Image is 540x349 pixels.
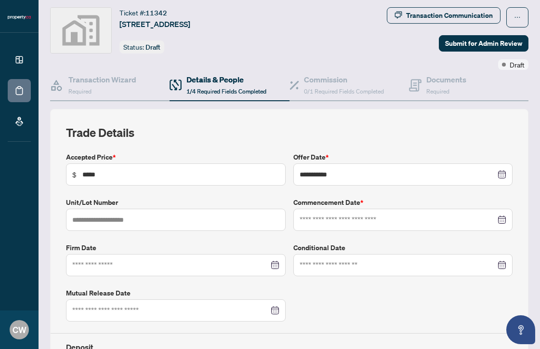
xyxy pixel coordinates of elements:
[66,288,286,298] label: Mutual Release Date
[68,88,92,95] span: Required
[66,197,286,208] label: Unit/Lot Number
[186,74,266,85] h4: Details & People
[426,74,466,85] h4: Documents
[514,14,521,21] span: ellipsis
[145,43,160,52] span: Draft
[119,40,164,54] div: Status:
[119,7,167,18] div: Ticket #:
[445,36,522,51] span: Submit for Admin Review
[406,8,493,23] div: Transaction Communication
[304,74,384,85] h4: Commission
[293,197,513,208] label: Commencement Date
[186,88,266,95] span: 1/4 Required Fields Completed
[13,323,26,336] span: CW
[506,315,535,344] button: Open asap
[426,88,449,95] span: Required
[145,9,167,17] span: 11342
[387,7,500,24] button: Transaction Communication
[51,8,111,53] img: svg%3e
[66,152,286,162] label: Accepted Price
[304,88,384,95] span: 0/1 Required Fields Completed
[510,59,525,70] span: Draft
[119,18,190,30] span: [STREET_ADDRESS]
[8,14,31,20] img: logo
[66,242,286,253] label: Firm Date
[72,169,77,180] span: $
[293,152,513,162] label: Offer Date
[293,242,513,253] label: Conditional Date
[66,125,513,140] h2: Trade Details
[439,35,528,52] button: Submit for Admin Review
[68,74,136,85] h4: Transaction Wizard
